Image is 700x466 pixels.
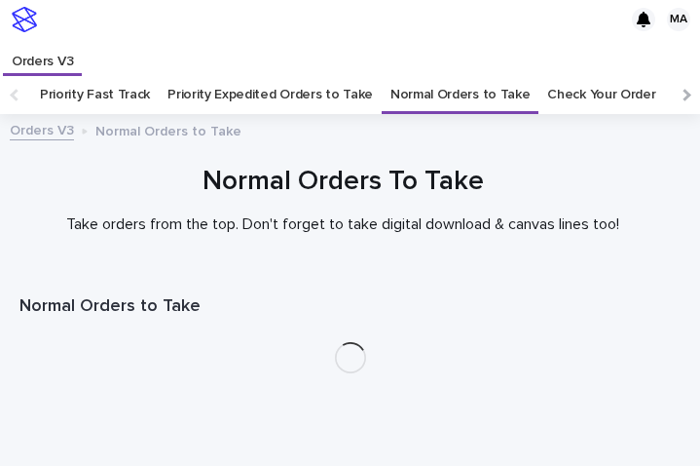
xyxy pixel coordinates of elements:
img: stacker-logo-s-only.png [12,7,37,32]
a: Priority Fast Track [40,75,150,114]
h1: Normal Orders to Take [19,295,681,319]
a: Check Your Order [547,75,655,114]
p: Orders V3 [12,39,73,70]
p: Normal Orders to Take [95,119,241,140]
h1: Normal Orders To Take [19,164,666,200]
p: Take orders from the top. Don't forget to take digital download & canvas lines too! [19,215,666,234]
div: MA [667,8,690,31]
a: Orders V3 [3,39,82,73]
a: Orders V3 [10,118,74,140]
a: Priority Expedited Orders to Take [167,75,373,114]
a: Normal Orders to Take [390,75,531,114]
